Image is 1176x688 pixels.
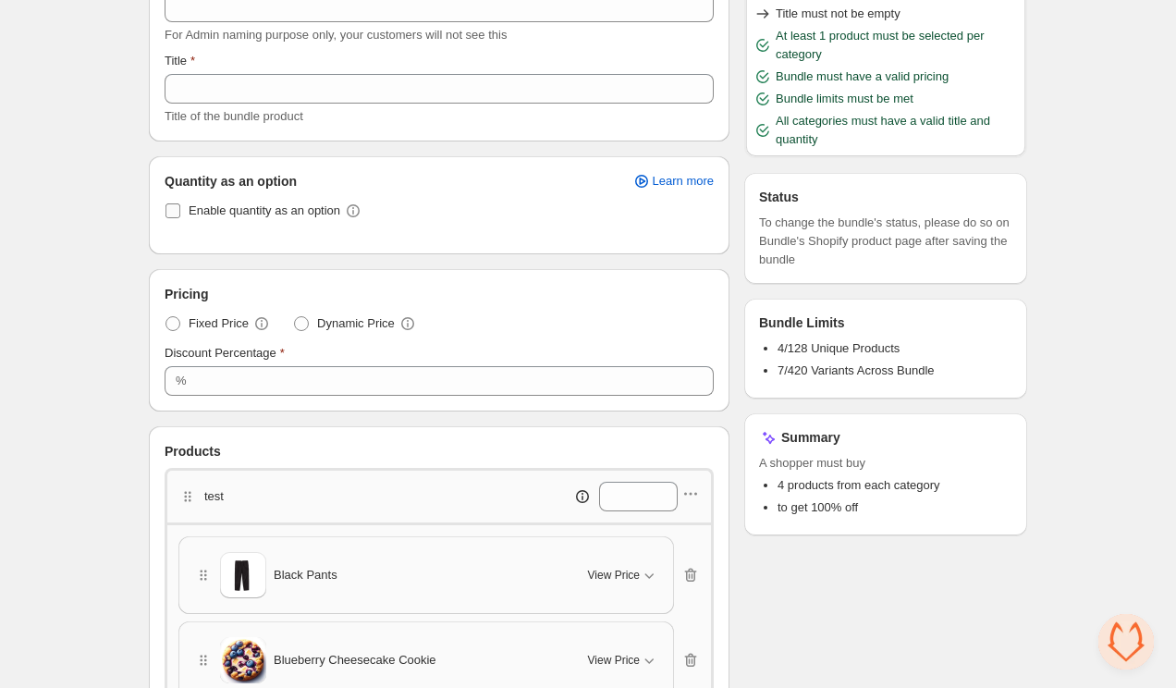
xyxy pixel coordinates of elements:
label: Discount Percentage [165,344,285,362]
h3: Summary [781,428,840,447]
span: Learn more [653,174,714,189]
span: Enable quantity as an option [189,203,340,217]
button: View Price [577,560,669,590]
li: to get 100% off [778,498,1012,517]
span: Fixed Price [189,314,249,333]
span: For Admin naming purpose only, your customers will not see this [165,28,507,42]
span: Bundle must have a valid pricing [776,68,949,86]
label: Title [165,52,195,70]
div: % [176,372,187,390]
span: Black Pants [274,566,337,584]
h3: Bundle Limits [759,313,845,332]
li: 4 products from each category [778,476,1012,495]
span: Bundle limits must be met [776,90,913,108]
span: Dynamic Price [317,314,395,333]
span: Title of the bundle product [165,109,303,123]
span: All categories must have a valid title and quantity [776,112,1018,149]
span: Pricing [165,285,208,303]
span: View Price [588,653,640,668]
button: View Price [577,645,669,675]
span: At least 1 product must be selected per category [776,27,1018,64]
p: test [204,487,224,506]
span: To change the bundle's status, please do so on Bundle's Shopify product page after saving the bundle [759,214,1012,269]
a: Open chat [1098,614,1154,670]
h3: Status [759,188,799,206]
span: Title must not be empty [776,5,900,23]
span: 7/420 Variants Across Bundle [778,363,935,377]
span: A shopper must buy [759,454,1012,473]
span: Quantity as an option [165,172,297,190]
img: Blueberry Cheesecake Cookie [220,637,266,683]
span: 4/128 Unique Products [778,341,900,355]
a: Learn more [621,168,725,194]
span: Blueberry Cheesecake Cookie [274,651,436,670]
span: View Price [588,568,640,583]
span: Products [165,442,221,461]
img: Black Pants [220,557,266,595]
